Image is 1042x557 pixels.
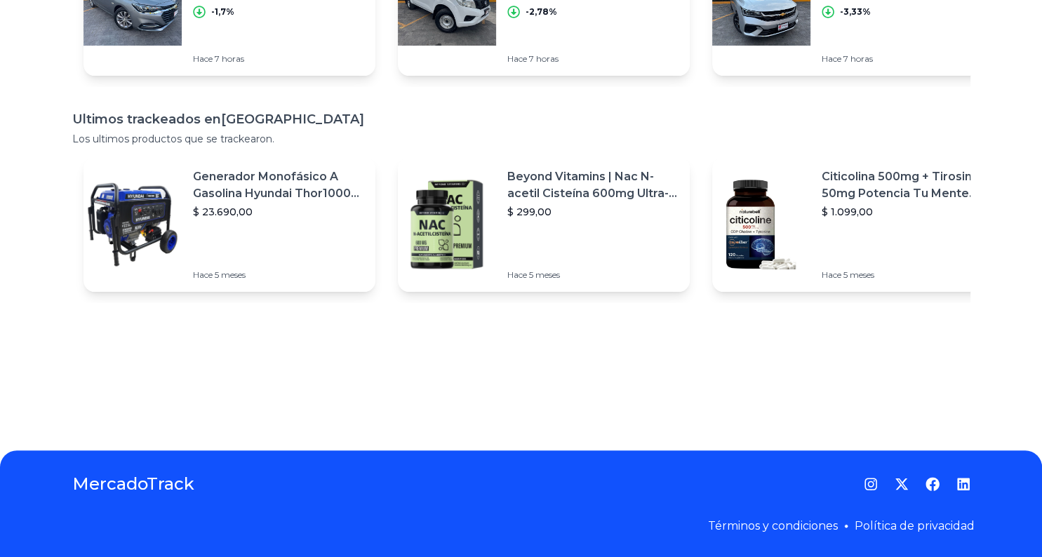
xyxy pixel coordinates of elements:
[526,6,557,18] p: -2,78%
[507,168,679,202] p: Beyond Vitamins | Nac N-acetil Cisteína 600mg Ultra-premium Con Inulina De Agave (prebiótico Natu...
[822,269,993,281] p: Hace 5 meses
[926,477,940,491] a: Facebook
[507,269,679,281] p: Hace 5 meses
[822,168,993,202] p: Citicolina 500mg + Tirosina 50mg Potencia Tu Mente (120caps) Sabor Sin Sabor
[84,157,375,292] a: Featured imageGenerador Monofásico A Gasolina Hyundai Thor10000 P 11.5 Kw$ 23.690,00Hace 5 meses
[712,157,1004,292] a: Featured imageCiticolina 500mg + Tirosina 50mg Potencia Tu Mente (120caps) Sabor Sin Sabor$ 1.099...
[193,205,364,219] p: $ 23.690,00
[708,519,838,532] a: Términos y condiciones
[193,53,332,65] p: Hace 7 horas
[398,175,496,274] img: Featured image
[398,157,690,292] a: Featured imageBeyond Vitamins | Nac N-acetil Cisteína 600mg Ultra-premium Con Inulina De Agave (p...
[956,477,970,491] a: LinkedIn
[72,132,970,146] p: Los ultimos productos que se trackearon.
[211,6,234,18] p: -1,7%
[72,109,970,129] h1: Ultimos trackeados en [GEOGRAPHIC_DATA]
[840,6,871,18] p: -3,33%
[193,168,364,202] p: Generador Monofásico A Gasolina Hyundai Thor10000 P 11.5 Kw
[822,205,993,219] p: $ 1.099,00
[855,519,975,532] a: Política de privacidad
[895,477,909,491] a: Twitter
[193,269,364,281] p: Hace 5 meses
[84,175,182,274] img: Featured image
[507,205,679,219] p: $ 299,00
[864,477,878,491] a: Instagram
[822,53,945,65] p: Hace 7 horas
[712,175,810,274] img: Featured image
[507,53,620,65] p: Hace 7 horas
[72,473,194,495] a: MercadoTrack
